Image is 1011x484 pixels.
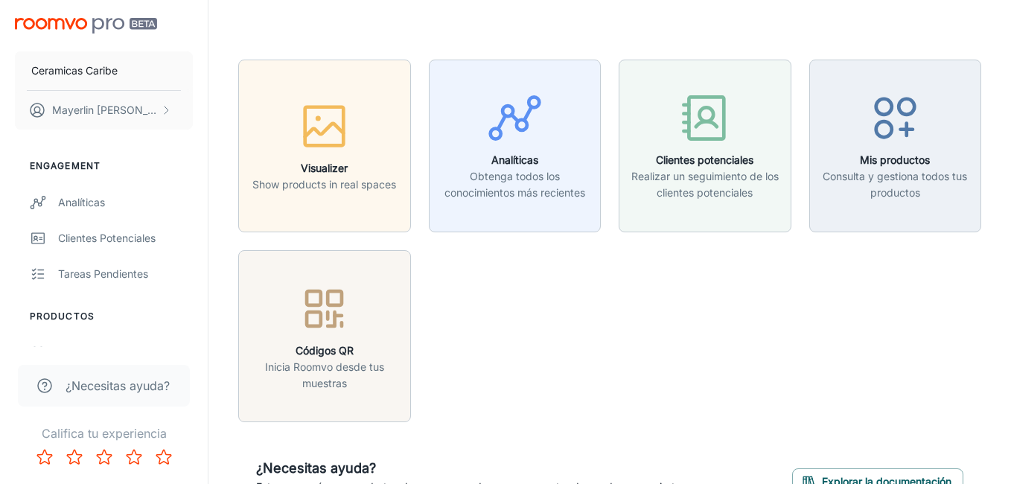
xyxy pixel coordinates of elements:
a: Mis productosConsulta y gestiona todos tus productos [809,137,982,152]
button: Rate 4 star [119,442,149,472]
h6: Códigos QR [248,343,401,359]
button: Ceramicas Caribe [15,51,193,90]
a: Clientes potencialesRealizar un seguimiento de los clientes potenciales [619,137,791,152]
h6: Analíticas [438,152,592,168]
p: Obtenga todos los conocimientos más recientes [438,168,592,201]
div: Clientes potenciales [58,230,193,246]
p: Show products in real spaces [252,176,396,193]
button: Mayerlin [PERSON_NAME] [15,91,193,130]
p: Mayerlin [PERSON_NAME] [52,102,157,118]
button: AnalíticasObtenga todos los conocimientos más recientes [429,60,602,232]
p: Consulta y gestiona todos tus productos [819,168,972,201]
button: Rate 2 star [60,442,89,472]
button: Rate 1 star [30,442,60,472]
img: Roomvo PRO Beta [15,18,157,34]
div: Tareas pendientes [58,266,193,282]
p: Realizar un seguimiento de los clientes potenciales [628,168,782,201]
button: Rate 3 star [89,442,119,472]
h6: ¿Necesitas ayuda? [256,458,747,479]
a: AnalíticasObtenga todos los conocimientos más recientes [429,137,602,152]
a: Códigos QRInicia Roomvo desde tus muestras [238,328,411,343]
button: Rate 5 star [149,442,179,472]
p: Califica tu experiencia [12,424,196,442]
button: Códigos QRInicia Roomvo desde tus muestras [238,250,411,423]
h6: Mis productos [819,152,972,168]
div: Mis productos [58,345,193,361]
button: VisualizerShow products in real spaces [238,60,411,232]
button: Mis productosConsulta y gestiona todos tus productos [809,60,982,232]
button: Clientes potencialesRealizar un seguimiento de los clientes potenciales [619,60,791,232]
div: Analíticas [58,194,193,211]
p: Inicia Roomvo desde tus muestras [248,359,401,392]
span: ¿Necesitas ayuda? [66,377,170,395]
h6: Clientes potenciales [628,152,782,168]
p: Ceramicas Caribe [31,63,118,79]
h6: Visualizer [252,160,396,176]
